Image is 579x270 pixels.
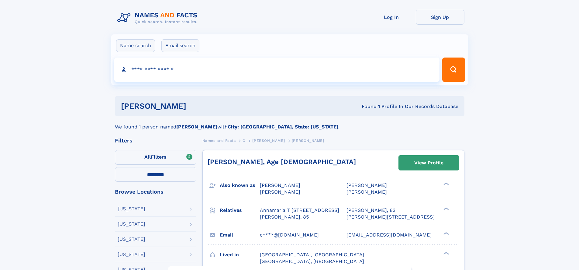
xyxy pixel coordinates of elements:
[346,232,432,238] span: [EMAIL_ADDRESS][DOMAIN_NAME]
[220,230,260,240] h3: Email
[243,137,246,144] a: G
[346,182,387,188] span: [PERSON_NAME]
[220,180,260,191] h3: Also known as
[115,150,196,165] label: Filters
[243,139,246,143] span: G
[346,207,395,214] a: [PERSON_NAME], 83
[208,158,356,166] a: [PERSON_NAME], Age [DEMOGRAPHIC_DATA]
[252,137,285,144] a: [PERSON_NAME]
[121,102,274,110] h1: [PERSON_NAME]
[118,237,145,242] div: [US_STATE]
[176,124,217,130] b: [PERSON_NAME]
[220,250,260,260] h3: Lived in
[114,58,440,82] input: search input
[228,124,338,130] b: City: [GEOGRAPHIC_DATA], State: [US_STATE]
[260,207,339,214] a: Annamaria T [STREET_ADDRESS]
[144,154,151,160] span: All
[260,214,309,220] a: [PERSON_NAME], 85
[367,10,416,25] a: Log In
[292,139,324,143] span: [PERSON_NAME]
[116,39,155,52] label: Name search
[414,156,443,170] div: View Profile
[399,156,459,170] a: View Profile
[346,214,435,220] a: [PERSON_NAME][STREET_ADDRESS]
[220,205,260,216] h3: Relatives
[118,222,145,226] div: [US_STATE]
[442,231,449,235] div: ❯
[260,189,300,195] span: [PERSON_NAME]
[252,139,285,143] span: [PERSON_NAME]
[260,258,364,264] span: [GEOGRAPHIC_DATA], [GEOGRAPHIC_DATA]
[274,103,458,110] div: Found 1 Profile In Our Records Database
[115,138,196,143] div: Filters
[115,10,202,26] img: Logo Names and Facts
[442,207,449,211] div: ❯
[442,251,449,255] div: ❯
[161,39,199,52] label: Email search
[115,116,464,131] div: We found 1 person named with .
[442,182,449,186] div: ❯
[416,10,464,25] a: Sign Up
[260,252,364,258] span: [GEOGRAPHIC_DATA], [GEOGRAPHIC_DATA]
[118,206,145,211] div: [US_STATE]
[115,189,196,195] div: Browse Locations
[118,252,145,257] div: [US_STATE]
[346,189,387,195] span: [PERSON_NAME]
[202,137,236,144] a: Names and Facts
[442,58,465,82] button: Search Button
[260,182,300,188] span: [PERSON_NAME]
